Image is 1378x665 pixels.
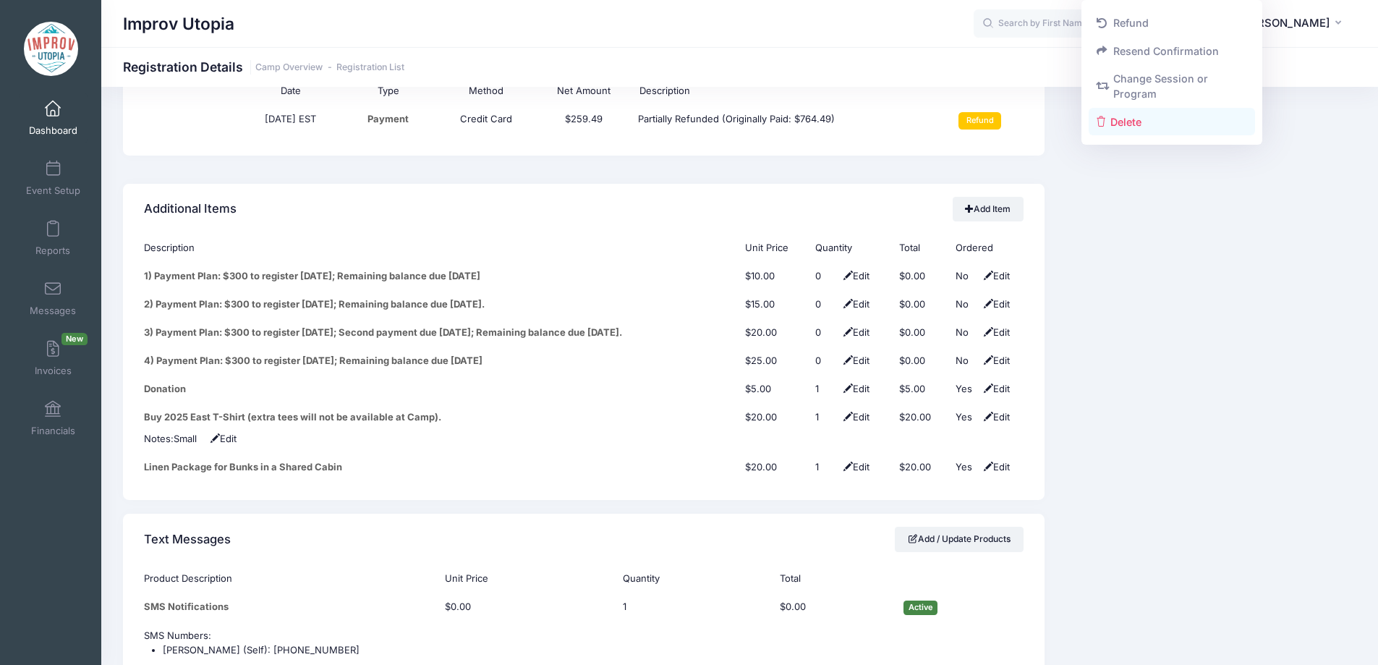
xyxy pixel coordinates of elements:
[980,355,1010,366] span: Edit
[773,564,896,593] th: Total
[815,354,837,368] div: Click Pencil to edit...
[840,411,869,423] span: Edit
[123,59,404,75] h1: Registration Details
[242,77,339,105] th: Date
[174,432,197,446] div: Click Pencil to edit...
[242,105,339,137] td: [DATE] EST
[438,564,616,593] th: Unit Price
[738,404,808,432] td: $20.00
[632,105,925,137] td: Partially Refunded (Originally Paid: $764.49)
[892,234,948,263] th: Total
[809,234,893,263] th: Quantity
[903,601,937,614] span: Active
[958,112,1001,130] input: Refund
[738,319,808,347] td: $20.00
[980,270,1010,281] span: Edit
[29,124,77,137] span: Dashboard
[144,291,738,319] td: 2) Payment Plan: $300 to register [DATE]; Remaining balance due [DATE].
[1089,108,1256,135] a: Delete
[956,297,977,312] div: No
[144,593,438,622] td: SMS Notifications
[144,188,237,229] h4: Additional Items
[892,291,948,319] td: $0.00
[956,269,977,284] div: No
[163,643,1023,658] li: [PERSON_NAME] (Self): [PHONE_NUMBER]
[31,425,75,437] span: Financials
[144,453,738,481] td: Linen Package for Bunks in a Shared Cabin
[980,383,1010,394] span: Edit
[30,305,76,317] span: Messages
[1230,7,1356,41] button: [PERSON_NAME]
[980,298,1010,310] span: Edit
[35,245,70,257] span: Reports
[840,270,869,281] span: Edit
[892,263,948,291] td: $0.00
[892,376,948,404] td: $5.00
[815,460,837,475] div: Click Pencil to edit...
[123,7,234,41] h1: Improv Utopia
[255,62,323,73] a: Camp Overview
[815,382,837,397] div: Click Pencil to edit...
[61,333,88,345] span: New
[892,404,948,432] td: $20.00
[144,263,738,291] td: 1) Payment Plan: $300 to register [DATE]; Remaining balance due [DATE]
[437,77,535,105] th: Method
[1089,37,1256,64] a: Resend Confirmation
[738,453,808,481] td: $20.00
[956,326,977,340] div: No
[815,297,837,312] div: Click Pencil to edit...
[336,62,404,73] a: Registration List
[892,453,948,481] td: $20.00
[895,527,1024,551] a: Add / Update Products
[1089,9,1256,37] a: Refund
[815,326,837,340] div: Click Pencil to edit...
[956,460,977,475] div: Yes
[19,273,88,323] a: Messages
[980,461,1010,473] span: Edit
[19,393,88,444] a: Financials
[840,461,869,473] span: Edit
[535,77,632,105] th: Net Amount
[956,354,977,368] div: No
[144,319,738,347] td: 3) Payment Plan: $300 to register [DATE]; Second payment due [DATE]; Remaining balance due [DATE].
[948,234,1024,263] th: Ordered
[738,291,808,319] td: $15.00
[956,410,977,425] div: Yes
[438,593,616,622] td: $0.00
[144,432,1023,453] td: Notes:
[1089,65,1256,109] a: Change Session or Program
[19,213,88,263] a: Reports
[19,153,88,203] a: Event Setup
[144,519,231,560] h4: Text Messages
[738,376,808,404] td: $5.00
[339,77,437,105] th: Type
[35,365,72,377] span: Invoices
[815,269,837,284] div: Click Pencil to edit...
[953,197,1024,221] a: Add Item
[535,105,632,137] td: $259.49
[19,333,88,384] a: InvoicesNew
[144,234,738,263] th: Description
[144,347,738,376] td: 4) Payment Plan: $300 to register [DATE]; Remaining balance due [DATE]
[616,564,773,593] th: Quantity
[892,319,948,347] td: $0.00
[339,105,437,137] td: Payment
[980,411,1010,423] span: Edit
[840,383,869,394] span: Edit
[1239,15,1330,31] span: [PERSON_NAME]
[19,93,88,143] a: Dashboard
[623,600,645,614] div: Click Pencil to edit...
[840,355,869,366] span: Edit
[144,376,738,404] td: Donation
[738,347,808,376] td: $25.00
[980,326,1010,338] span: Edit
[144,564,438,593] th: Product Description
[840,298,869,310] span: Edit
[773,593,896,622] td: $0.00
[738,263,808,291] td: $10.00
[974,9,1191,38] input: Search by First Name, Last Name, or Email...
[840,326,869,338] span: Edit
[437,105,535,137] td: Credit Card
[956,382,977,397] div: Yes
[200,433,237,444] span: Edit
